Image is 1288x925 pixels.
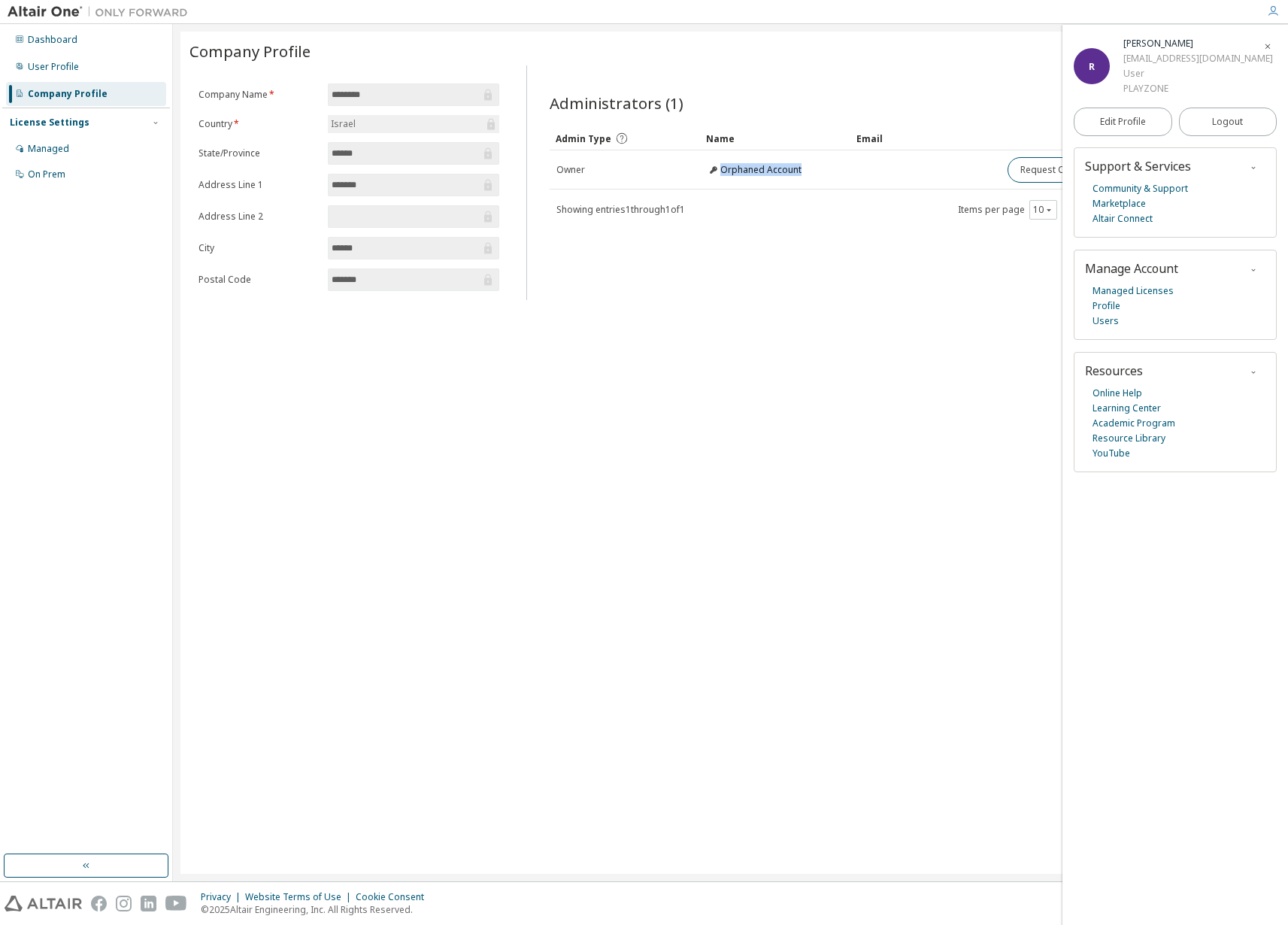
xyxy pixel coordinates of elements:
[116,896,132,911] img: instagram.svg
[1085,362,1143,379] span: Resources
[5,896,82,911] img: altair_logo.svg
[199,242,319,254] label: City
[1093,284,1174,299] a: Managed Licenses
[199,211,319,223] label: Address Line 2
[165,896,187,911] img: youtube.svg
[1123,36,1273,51] div: Ran Drori
[1093,299,1120,314] a: Profile
[1093,181,1188,196] a: Community & Support
[28,61,79,73] div: User Profile
[556,203,685,216] span: Showing entries 1 through 1 of 1
[199,147,319,159] label: State/Province
[1123,81,1273,96] div: PLAYZONE
[201,903,433,916] p: © 2025 Altair Engineering, Inc. All Rights Reserved.
[1085,158,1191,174] span: Support & Services
[1074,108,1172,136] a: Edit Profile
[550,92,683,114] span: Administrators (1)
[958,200,1057,220] span: Items per page
[1123,51,1273,66] div: [EMAIL_ADDRESS][DOMAIN_NAME]
[1123,66,1273,81] div: User
[28,168,65,180] div: On Prem
[1100,116,1146,128] span: Edit Profile
[199,118,319,130] label: Country
[28,143,69,155] div: Managed
[10,117,89,129] div: License Settings
[356,891,433,903] div: Cookie Consent
[201,891,245,903] div: Privacy
[1179,108,1277,136] button: Logout
[199,179,319,191] label: Address Line 1
[856,126,995,150] div: Email
[1089,60,1095,73] span: R
[1033,204,1053,216] button: 10
[556,132,611,145] span: Admin Type
[91,896,107,911] img: facebook.svg
[199,274,319,286] label: Postal Code
[1008,157,1135,183] button: Request Owner Change
[1093,446,1130,461] a: YouTube
[1093,211,1153,226] a: Altair Connect
[1093,416,1175,431] a: Academic Program
[189,41,311,62] span: Company Profile
[1212,114,1243,129] span: Logout
[1093,431,1165,446] a: Resource Library
[245,891,356,903] div: Website Terms of Use
[329,116,358,132] div: Israel
[706,126,844,150] div: Name
[1093,196,1146,211] a: Marketplace
[28,88,108,100] div: Company Profile
[1093,314,1119,329] a: Users
[1093,401,1161,416] a: Learning Center
[328,115,499,133] div: Israel
[720,164,802,176] span: Orphaned Account
[199,89,319,101] label: Company Name
[28,34,77,46] div: Dashboard
[1093,386,1142,401] a: Online Help
[1085,260,1178,277] span: Manage Account
[556,164,585,176] span: Owner
[141,896,156,911] img: linkedin.svg
[8,5,195,20] img: Altair One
